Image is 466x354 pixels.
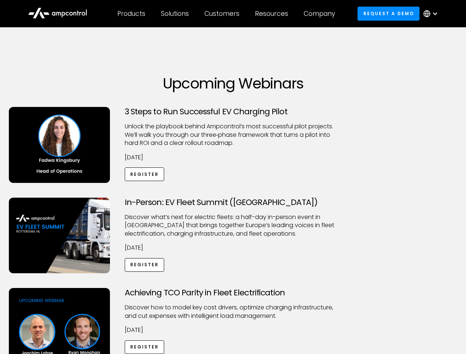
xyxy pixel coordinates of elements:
a: Request a demo [358,7,420,20]
p: Unlock the playbook behind Ampcontrol’s most successful pilot projects. We’ll walk you through ou... [125,122,342,147]
a: Register [125,340,165,354]
div: Customers [204,10,239,18]
p: [DATE] [125,153,342,162]
a: Register [125,258,165,272]
h3: Achieving TCO Parity in Fleet Electrification [125,288,342,298]
div: Products [117,10,145,18]
p: [DATE] [125,244,342,252]
div: Company [304,10,335,18]
div: Solutions [161,10,189,18]
p: Discover how to model key cost drivers, optimize charging infrastructure, and cut expenses with i... [125,303,342,320]
a: Register [125,167,165,181]
h1: Upcoming Webinars [9,74,458,92]
div: Resources [255,10,288,18]
p: ​Discover what’s next for electric fleets: a half-day in-person event in [GEOGRAPHIC_DATA] that b... [125,213,342,238]
h3: In-Person: EV Fleet Summit ([GEOGRAPHIC_DATA]) [125,198,342,207]
p: [DATE] [125,326,342,334]
h3: 3 Steps to Run Successful EV Charging Pilot [125,107,342,117]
